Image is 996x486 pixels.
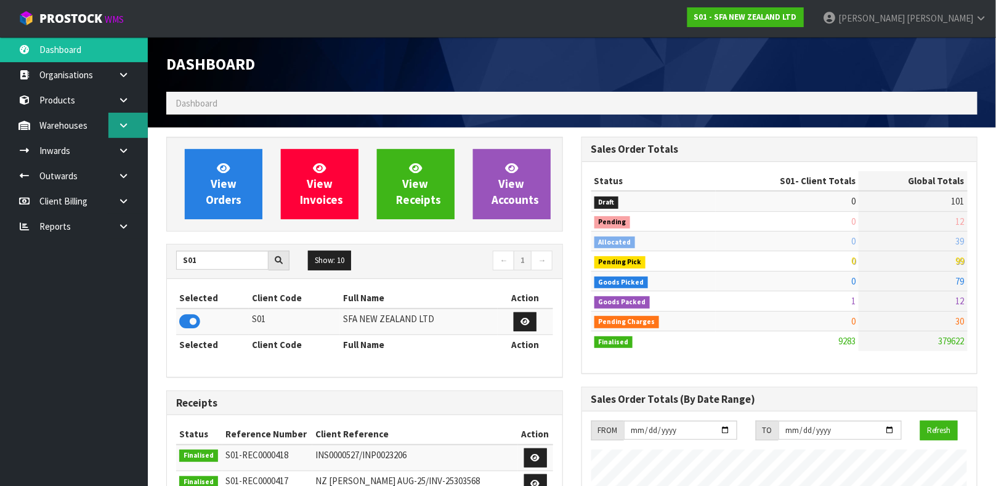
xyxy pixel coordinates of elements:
[956,275,965,287] span: 79
[281,149,358,219] a: ViewInvoices
[39,10,102,26] span: ProStock
[851,255,856,267] span: 0
[920,421,958,440] button: Refresh
[473,149,551,219] a: ViewAccounts
[851,315,856,327] span: 0
[206,161,241,207] span: View Orders
[225,449,288,461] span: S01-REC0000418
[498,288,553,308] th: Action
[594,196,619,209] span: Draft
[492,161,540,207] span: View Accounts
[166,54,255,74] span: Dashboard
[249,335,340,355] th: Client Code
[594,256,646,269] span: Pending Pick
[105,14,124,25] small: WMS
[851,275,856,287] span: 0
[956,216,965,227] span: 12
[756,421,779,440] div: TO
[851,235,856,247] span: 0
[374,251,553,272] nav: Page navigation
[498,335,553,355] th: Action
[838,335,856,347] span: 9283
[514,251,532,270] a: 1
[907,12,973,24] span: [PERSON_NAME]
[594,216,631,229] span: Pending
[176,288,249,308] th: Selected
[340,288,498,308] th: Full Name
[300,161,343,207] span: View Invoices
[859,171,968,191] th: Global Totals
[687,7,804,27] a: S01 - SFA NEW ZEALAND LTD
[18,10,34,26] img: cube-alt.png
[956,255,965,267] span: 99
[176,251,269,270] input: Search clients
[591,394,968,405] h3: Sales Order Totals (By Date Range)
[952,195,965,207] span: 101
[312,424,517,444] th: Client Reference
[780,175,795,187] span: S01
[377,149,455,219] a: ViewReceipts
[222,424,313,444] th: Reference Number
[838,12,905,24] span: [PERSON_NAME]
[315,449,407,461] span: INS0000527/INP0023206
[594,237,636,249] span: Allocated
[179,450,218,462] span: Finalised
[249,288,340,308] th: Client Code
[340,335,498,355] th: Full Name
[594,336,633,349] span: Finalised
[176,335,249,355] th: Selected
[518,424,553,444] th: Action
[340,309,498,335] td: SFA NEW ZEALAND LTD
[531,251,553,270] a: →
[956,295,965,307] span: 12
[851,295,856,307] span: 1
[396,161,442,207] span: View Receipts
[694,12,797,22] strong: S01 - SFA NEW ZEALAND LTD
[594,277,649,289] span: Goods Picked
[493,251,514,270] a: ←
[176,97,217,109] span: Dashboard
[308,251,351,270] button: Show: 10
[956,235,965,247] span: 39
[176,424,222,444] th: Status
[185,149,262,219] a: ViewOrders
[594,316,660,328] span: Pending Charges
[716,171,859,191] th: - Client Totals
[249,309,340,335] td: S01
[594,296,650,309] span: Goods Packed
[851,195,856,207] span: 0
[956,315,965,327] span: 30
[591,171,716,191] th: Status
[591,144,968,155] h3: Sales Order Totals
[176,397,553,409] h3: Receipts
[939,335,965,347] span: 379622
[851,216,856,227] span: 0
[591,421,624,440] div: FROM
